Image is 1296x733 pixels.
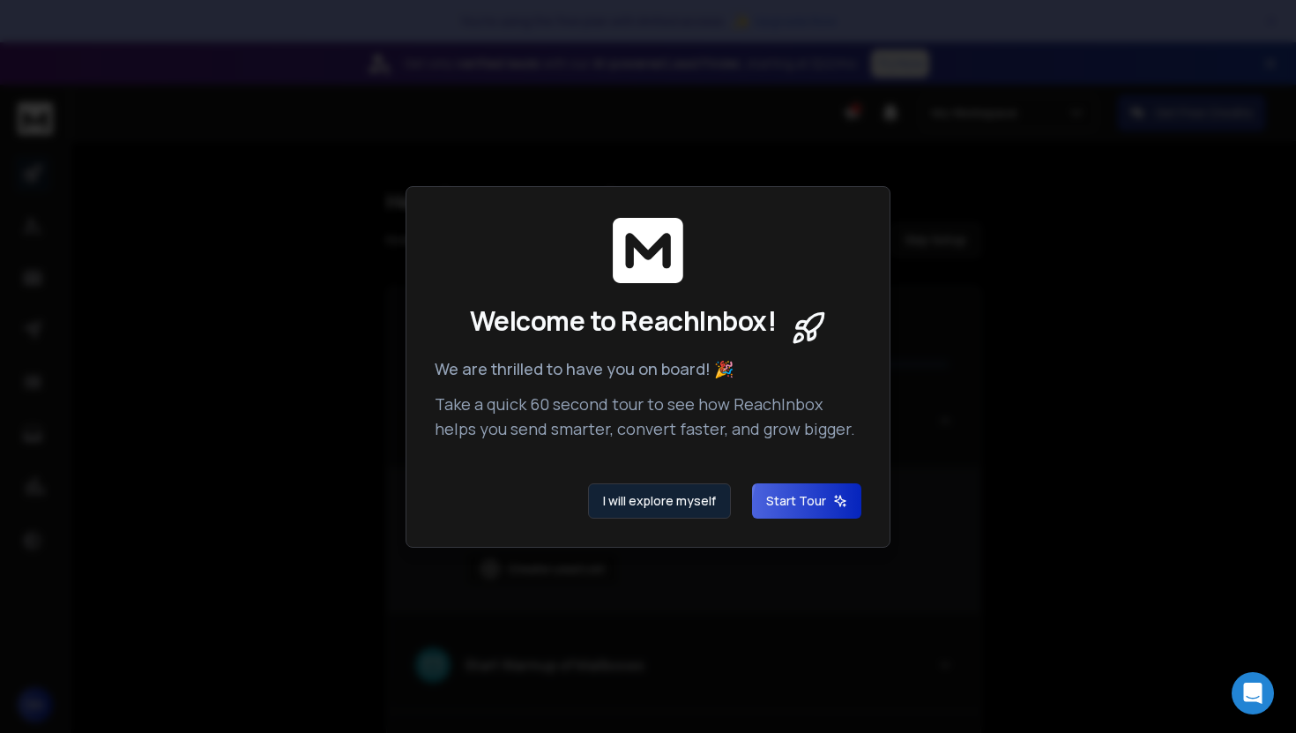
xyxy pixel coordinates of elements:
span: Welcome to ReachInbox! [470,305,776,337]
button: Start Tour [752,483,861,519]
p: Take a quick 60 second tour to see how ReachInbox helps you send smarter, convert faster, and gro... [435,392,861,441]
p: We are thrilled to have you on board! 🎉 [435,356,861,381]
button: I will explore myself [588,483,731,519]
div: Open Intercom Messenger [1232,672,1274,714]
span: Start Tour [766,492,847,510]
